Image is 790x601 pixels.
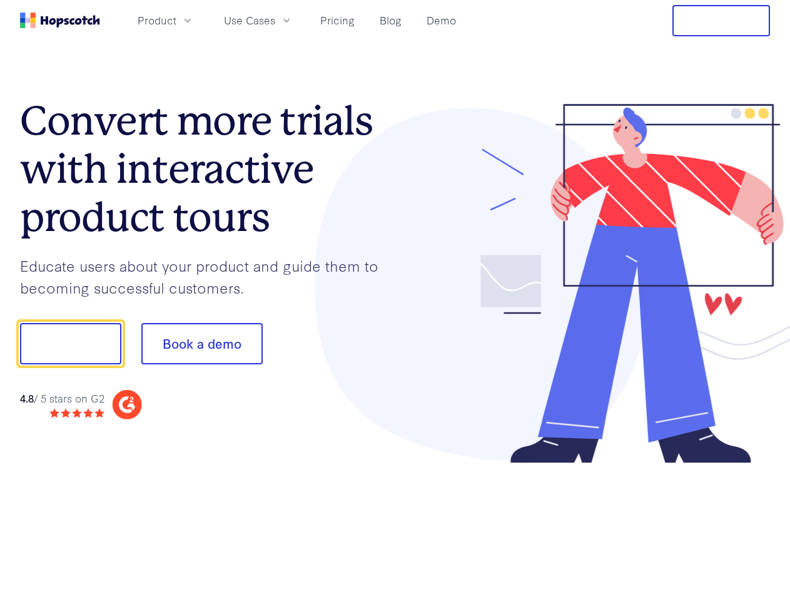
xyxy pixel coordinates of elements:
button: Free Trial [672,5,770,36]
button: Book a demo [141,323,263,364]
strong: 4.8 [20,391,34,405]
p: Educate users about your product and guide them to becoming successful customers. [20,255,395,298]
span: Use Cases [224,13,275,28]
h1: Convert more trials with interactive product tours [20,97,395,241]
button: Show me! [20,323,121,364]
a: Home [20,13,100,28]
button: Product [130,10,201,31]
button: Use Cases [216,10,300,31]
a: Blog [375,10,407,31]
span: Product [138,13,176,28]
a: Demo [422,10,461,31]
div: / 5 stars on G2 [20,391,104,406]
a: Pricing [315,10,360,31]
